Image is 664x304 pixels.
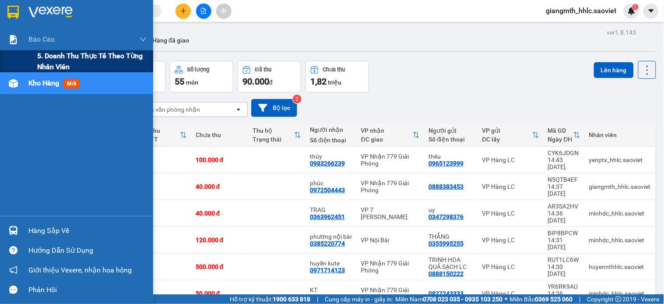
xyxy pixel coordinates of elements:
div: ver 1.8.143 [607,28,636,37]
div: huyennthhlc.saoviet [589,263,651,270]
div: 14:31 [DATE] [548,237,580,251]
div: Chọn văn phòng nhận [140,105,200,114]
div: VP Nội Bài [361,237,420,244]
div: KT [310,286,352,293]
span: 5. Doanh thu thực tế theo từng nhân viên [37,50,147,72]
div: Nhân viên [589,131,651,138]
button: Chưa thu1,82 triệu [306,61,369,92]
div: Chưa thu [196,131,244,138]
div: VP Nhận 779 Giải Phóng [361,153,420,167]
div: minhdc_hhlc.saoviet [589,210,651,217]
div: VP 7 [PERSON_NAME] [361,206,420,220]
div: 0946388383 [310,293,345,300]
div: VP Hàng LC [482,263,539,270]
div: 40.000 đ [196,210,244,217]
img: warehouse-icon [9,79,18,88]
span: Kho hàng [28,79,59,87]
div: 14:37 [DATE] [548,183,580,197]
div: TRINH HOA QUẢ SẠCH LC [429,256,474,270]
div: VP nhận [361,127,413,134]
span: aim [221,8,227,14]
div: Mã GD [548,127,573,134]
span: triệu [328,79,341,86]
strong: 0369 525 060 [535,296,573,303]
button: caret-down [643,4,659,19]
div: RUT1LC6W [548,256,580,263]
span: món [186,79,198,86]
div: Trạng thái [253,136,294,143]
span: 1 [634,4,637,10]
sup: 1 [632,4,639,10]
div: thủy [310,153,352,160]
span: 90.000 [242,76,269,87]
div: N5QTB4EF [548,176,580,183]
div: VP Hàng LC [482,237,539,244]
span: plus [180,8,186,14]
span: | [317,294,318,304]
span: ⚪️ [505,297,508,301]
th: Toggle SortBy [248,124,306,147]
div: 14:36 [DATE] [548,210,580,224]
div: 0965123999 [429,160,464,167]
div: 0355995255 [429,240,464,247]
th: Toggle SortBy [544,124,585,147]
div: yenptx_hhlc.saoviet [589,156,651,163]
span: Báo cáo [28,34,55,45]
div: BIP8BPCW [548,230,580,237]
span: Cung cấp máy in - giấy in: [325,294,393,304]
div: 0347298376 [429,213,464,220]
div: Hướng dẫn sử dụng [28,244,147,257]
div: VP Hàng LC [482,210,539,217]
strong: 0708 023 035 - 0935 103 250 [423,296,503,303]
div: 14:43 [DATE] [548,156,580,170]
span: 1,82 [310,76,327,87]
div: AR3SA2HV [548,203,580,210]
div: giangmth_hhlc.saoviet [589,183,651,190]
div: 100.000 đ [196,156,244,163]
button: aim [216,4,232,19]
span: đ [269,79,273,86]
svg: open [235,106,242,113]
th: Toggle SortBy [357,124,424,147]
div: phương nội bài [310,233,352,240]
div: Hàng sắp về [28,224,147,237]
span: Giới thiệu Vexere, nhận hoa hồng [28,265,132,276]
div: 120.000 đ [196,237,244,244]
div: Ngày ĐH [548,136,573,143]
div: 14:26 [DATE] [548,290,580,304]
button: Số lượng55món [170,61,233,92]
div: 0827243333 [429,290,464,297]
div: Người gửi [429,127,474,134]
button: Đã thu90.000đ [238,61,301,92]
div: VP Hàng LC [482,183,539,190]
button: Lên hàng [594,62,634,78]
div: Người nhận [310,126,352,133]
div: 0972504443 [310,187,345,194]
div: Chưa thu [323,67,345,73]
div: Phản hồi [28,283,147,297]
span: Miền Nam [395,294,503,304]
div: THẮNG [429,233,474,240]
img: solution-icon [9,35,18,44]
span: question-circle [9,246,18,255]
div: VP Hàng LC [482,290,539,297]
img: logo-vxr [7,6,19,19]
div: VP Nhận 779 Giải Phóng [361,180,420,194]
span: Hỗ trợ kỹ thuật: [230,294,310,304]
div: minhdc_hhlc.saoviet [589,290,651,297]
div: 50.000 đ [196,290,244,297]
div: 0888150222 [429,270,464,277]
div: 0983266239 [310,160,345,167]
div: minhdc_hhlc.saoviet [589,237,651,244]
div: thêu [429,153,474,160]
span: message [9,286,18,294]
img: warehouse-icon [9,226,18,235]
div: huyền kute [310,260,352,267]
div: uy [429,206,474,213]
div: 0888383453 [429,183,464,190]
div: HTTT [142,136,180,143]
span: Miền Bắc [510,294,573,304]
span: 55 [175,76,184,87]
div: 40.000 đ [196,183,244,190]
span: down [140,36,147,43]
